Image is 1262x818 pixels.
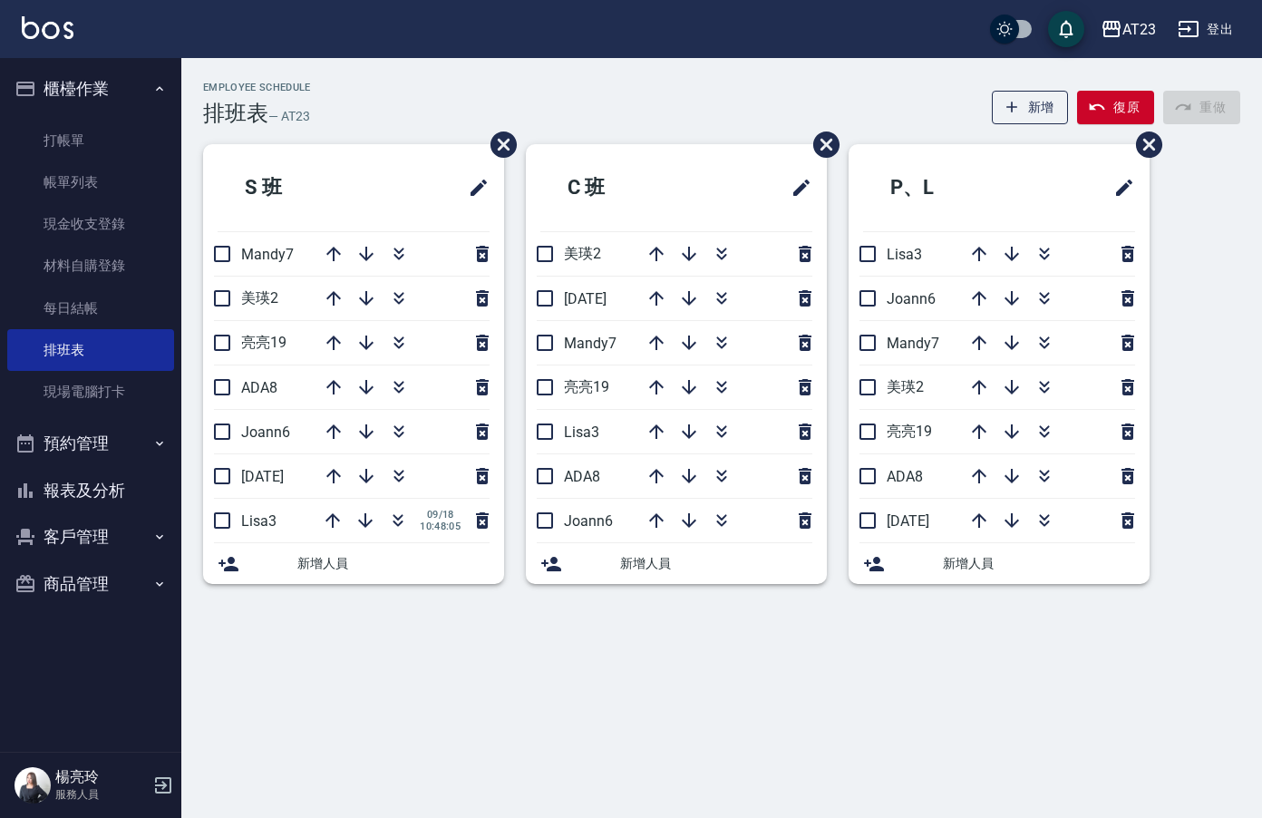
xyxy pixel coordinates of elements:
div: 新增人員 [203,543,504,584]
span: 美瑛2 [564,245,601,262]
span: ADA8 [241,379,277,396]
span: Joann6 [887,290,936,307]
p: 服務人員 [55,786,148,803]
span: 刪除班表 [1122,118,1165,171]
button: AT23 [1093,11,1163,48]
span: 修改班表的標題 [1102,166,1135,209]
span: 刪除班表 [800,118,842,171]
span: 亮亮19 [887,423,932,440]
a: 打帳單 [7,120,174,161]
span: Joann6 [241,424,290,441]
span: 亮亮19 [241,334,286,351]
img: Person [15,767,51,803]
button: 商品管理 [7,560,174,608]
button: 新增 [992,91,1069,124]
h3: 排班表 [203,101,268,126]
span: ADA8 [887,468,923,485]
h2: S 班 [218,155,383,220]
a: 現金收支登錄 [7,203,174,245]
span: [DATE] [887,512,929,530]
span: [DATE] [241,468,284,485]
button: 復原 [1077,91,1154,124]
span: 修改班表的標題 [780,166,812,209]
span: Lisa3 [564,424,599,441]
h2: P、L [863,155,1032,220]
button: save [1048,11,1084,47]
span: 美瑛2 [887,378,924,395]
span: Mandy7 [887,335,939,352]
div: 新增人員 [526,543,827,584]
div: 新增人員 [849,543,1150,584]
a: 排班表 [7,329,174,371]
button: 客戶管理 [7,513,174,560]
span: [DATE] [564,290,607,307]
a: 帳單列表 [7,161,174,203]
span: Lisa3 [887,246,922,263]
span: Lisa3 [241,512,277,530]
button: 登出 [1170,13,1240,46]
span: 新增人員 [297,554,490,573]
span: 10:48:05 [420,521,461,532]
a: 現場電腦打卡 [7,371,174,413]
div: AT23 [1122,18,1156,41]
span: 亮亮19 [564,378,609,395]
button: 報表及分析 [7,467,174,514]
button: 櫃檯作業 [7,65,174,112]
span: Joann6 [564,512,613,530]
img: Logo [22,16,73,39]
span: Mandy7 [564,335,616,352]
button: 預約管理 [7,420,174,467]
a: 材料自購登錄 [7,245,174,287]
span: 09/18 [420,509,461,521]
h2: Employee Schedule [203,82,311,93]
h2: C 班 [540,155,705,220]
h6: — AT23 [268,107,310,126]
span: 刪除班表 [477,118,519,171]
span: Mandy7 [241,246,294,263]
span: 美瑛2 [241,289,278,307]
span: ADA8 [564,468,600,485]
span: 新增人員 [620,554,812,573]
a: 每日結帳 [7,287,174,329]
span: 新增人員 [943,554,1135,573]
h5: 楊亮玲 [55,768,148,786]
span: 修改班表的標題 [457,166,490,209]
